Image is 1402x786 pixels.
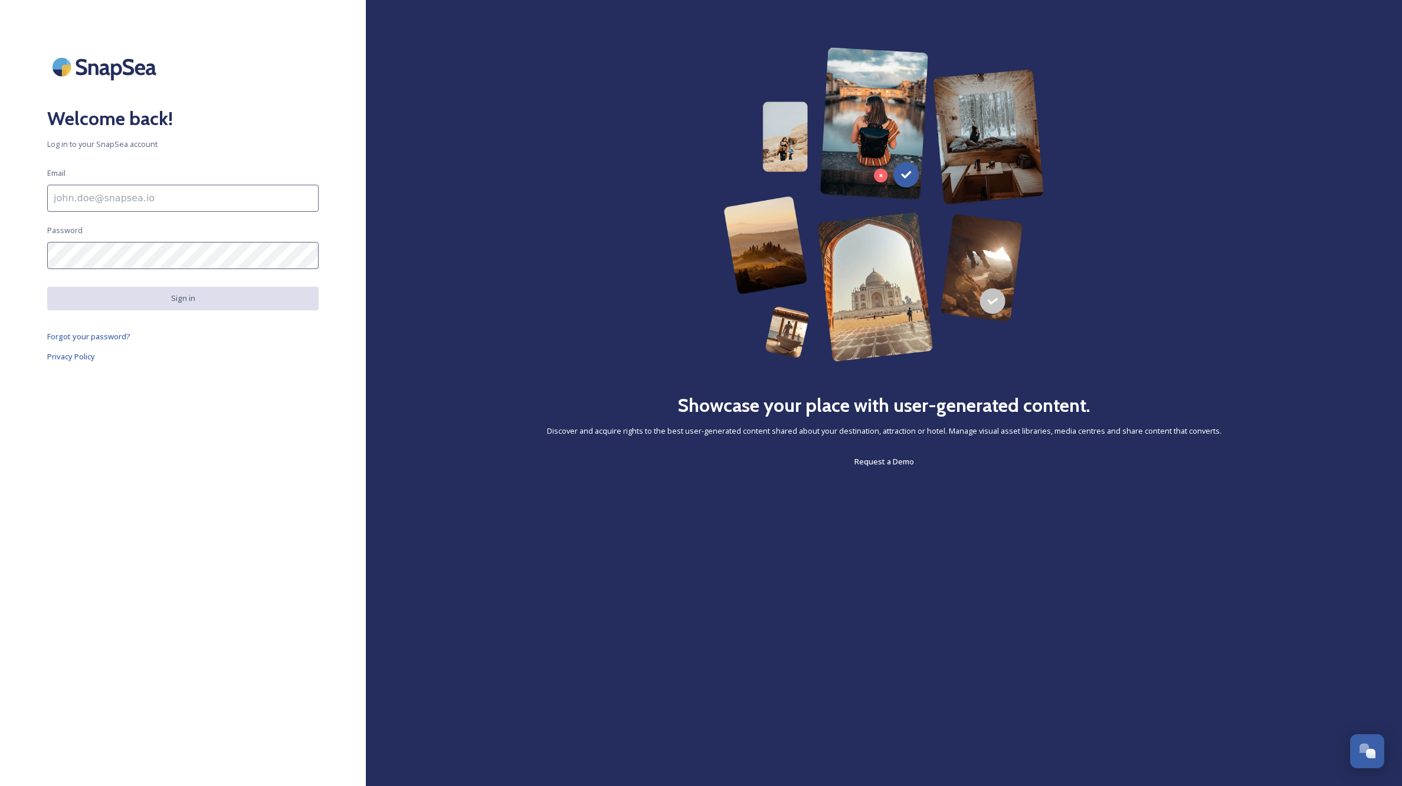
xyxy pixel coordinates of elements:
[47,185,319,212] input: john.doe@snapsea.io
[47,331,130,342] span: Forgot your password?
[723,47,1044,362] img: 63b42ca75bacad526042e722_Group%20154-p-800.png
[854,454,914,469] a: Request a Demo
[47,139,319,150] span: Log in to your SnapSea account
[1350,734,1384,768] button: Open Chat
[854,456,914,467] span: Request a Demo
[47,349,319,363] a: Privacy Policy
[547,425,1221,437] span: Discover and acquire rights to the best user-generated content shared about your destination, att...
[47,329,319,343] a: Forgot your password?
[47,47,165,87] img: SnapSea Logo
[47,225,83,236] span: Password
[677,391,1090,420] h2: Showcase your place with user-generated content.
[47,351,95,362] span: Privacy Policy
[47,287,319,310] button: Sign in
[47,168,65,179] span: Email
[47,104,319,133] h2: Welcome back!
